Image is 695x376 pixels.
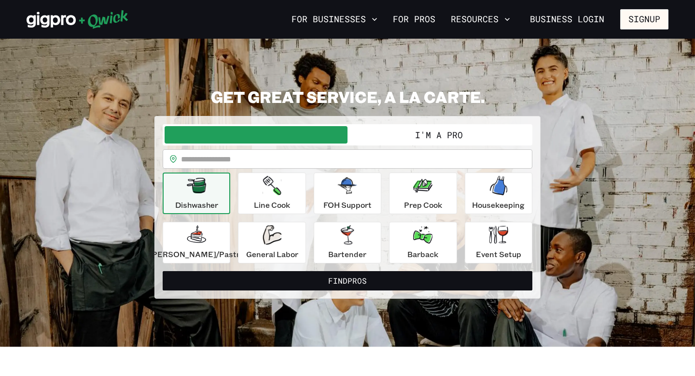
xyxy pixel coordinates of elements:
[149,248,244,260] p: [PERSON_NAME]/Pastry
[447,11,514,28] button: Resources
[238,222,306,263] button: General Labor
[347,126,530,144] button: I'm a Pro
[246,248,298,260] p: General Labor
[404,199,442,211] p: Prep Cook
[389,11,439,28] a: For Pros
[476,248,521,260] p: Event Setup
[254,199,290,211] p: Line Cook
[389,173,457,214] button: Prep Cook
[465,173,532,214] button: Housekeeping
[407,248,438,260] p: Barback
[163,271,532,290] button: FindPros
[472,199,525,211] p: Housekeeping
[323,199,372,211] p: FOH Support
[175,199,218,211] p: Dishwasher
[154,87,541,106] h2: GET GREAT SERVICE, A LA CARTE.
[522,9,612,29] a: Business Login
[314,222,381,263] button: Bartender
[328,248,366,260] p: Bartender
[620,9,668,29] button: Signup
[163,173,230,214] button: Dishwasher
[465,222,532,263] button: Event Setup
[165,126,347,144] button: I'm a Business
[163,222,230,263] button: [PERSON_NAME]/Pastry
[389,222,457,263] button: Barback
[288,11,381,28] button: For Businesses
[314,173,381,214] button: FOH Support
[238,173,306,214] button: Line Cook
